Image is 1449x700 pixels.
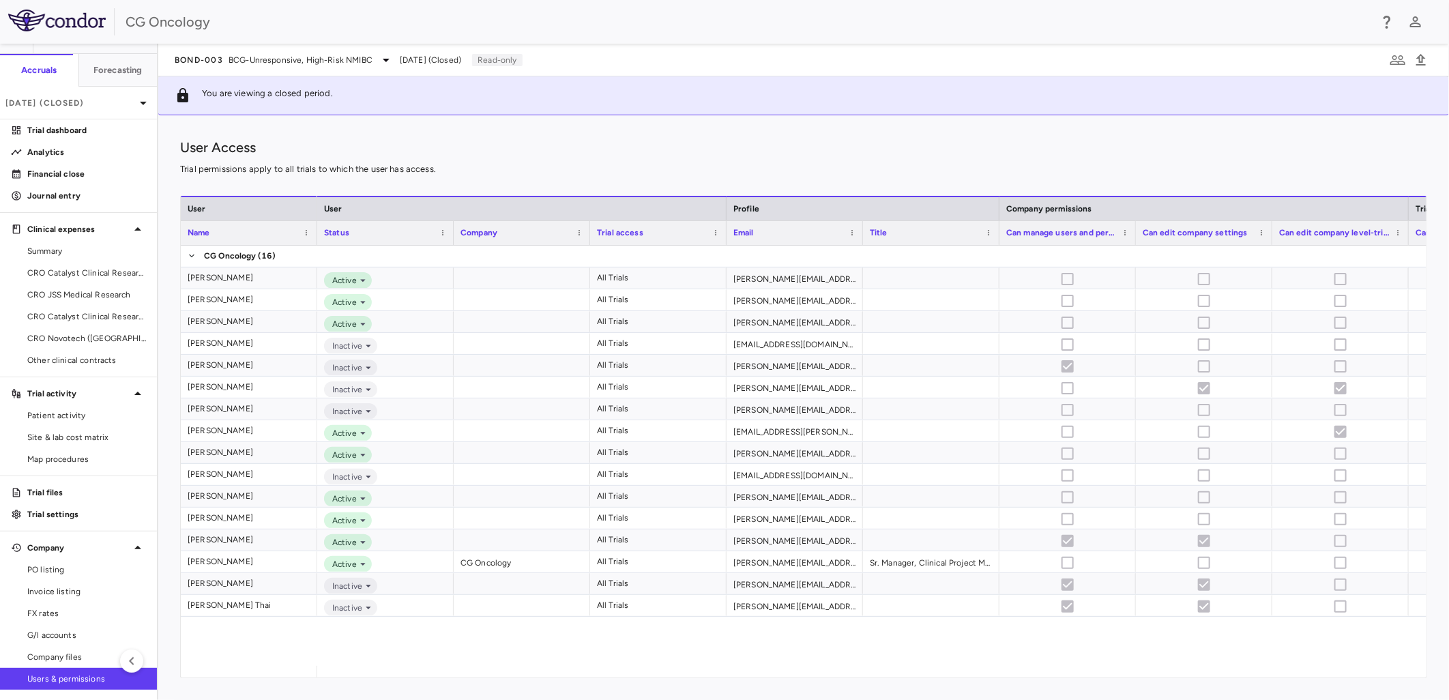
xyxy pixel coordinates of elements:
span: User is inactive [1190,352,1218,381]
div: [PERSON_NAME] [188,376,253,398]
div: [EMAIL_ADDRESS][DOMAIN_NAME] [727,333,863,354]
div: [PERSON_NAME] [188,310,253,332]
span: Cannot update permissions for current user [1053,505,1082,534]
span: User does not have permission to edit other user permissions [1326,549,1355,577]
span: PO listing [27,564,146,576]
span: User is inactive [1190,570,1218,599]
span: User does not have permission to edit other user permissions [1326,265,1355,293]
div: [PERSON_NAME][EMAIL_ADDRESS][PERSON_NAME][DOMAIN_NAME] [727,508,863,529]
div: [PERSON_NAME] [188,529,253,551]
span: Active [327,449,357,461]
div: [PERSON_NAME] [188,507,253,529]
span: Inactive [327,405,362,418]
span: (16) [258,245,276,267]
span: User is inactive [1326,352,1355,381]
span: User does not have permission to edit other user permissions [1053,527,1082,555]
span: User does not have permission to edit other user permissions [1190,308,1218,337]
div: [PERSON_NAME][EMAIL_ADDRESS][PERSON_NAME][DOMAIN_NAME] [727,442,863,463]
div: [PERSON_NAME] [188,267,253,289]
span: User [188,204,206,214]
span: User is inactive [1053,570,1082,599]
span: Active [327,274,357,287]
div: All Trials [597,463,629,485]
span: Site & lab cost matrix [27,431,146,443]
div: All Trials [597,354,629,376]
p: Trial permissions apply to all trials to which the user has access. [180,163,436,175]
span: Profile [733,204,759,214]
div: [PERSON_NAME] Thai [188,594,272,616]
span: User is inactive [1326,461,1355,490]
span: CG Oncology [204,245,257,267]
span: Active [327,536,357,549]
p: Clinical expenses [27,223,130,235]
span: BOND-003 [175,55,223,65]
div: All Trials [597,485,629,507]
span: User does not have permission to edit other user permissions [1053,418,1082,446]
span: User does not have permission to edit other user permissions [1326,527,1355,555]
span: User is inactive [1326,374,1355,403]
span: CRO Catalyst Clinical Research [27,310,146,323]
div: [PERSON_NAME][EMAIL_ADDRESS][PERSON_NAME][DOMAIN_NAME] [727,551,863,572]
span: Active [327,558,357,570]
p: Trial activity [27,388,130,400]
p: Analytics [27,146,146,158]
span: Can edit company settings [1143,228,1248,237]
div: [PERSON_NAME][EMAIL_ADDRESS][PERSON_NAME][DOMAIN_NAME] [727,267,863,289]
div: All Trials [597,332,629,354]
span: Trial access [597,228,643,237]
span: User is inactive [1053,592,1082,621]
span: User is inactive [1053,374,1082,403]
div: [PERSON_NAME] [188,485,253,507]
span: Title [870,228,888,237]
span: Inactive [327,602,362,614]
div: [PERSON_NAME] [188,332,253,354]
span: Active [327,427,357,439]
p: Company [27,542,130,554]
div: [PERSON_NAME] [188,441,253,463]
div: All Trials [597,267,629,289]
span: User does not have permission to edit other user permissions [1190,549,1218,577]
span: User is inactive [1190,592,1218,621]
span: Patient activity [27,409,146,422]
div: [EMAIL_ADDRESS][PERSON_NAME][DOMAIN_NAME] [727,420,863,441]
span: User is inactive [1326,330,1355,359]
div: [PERSON_NAME][EMAIL_ADDRESS][PERSON_NAME][DOMAIN_NAME] [727,398,863,420]
span: User is inactive [1190,330,1218,359]
span: User does not have permission to edit other user permissions [1326,287,1355,315]
div: [PERSON_NAME][EMAIL_ADDRESS][DOMAIN_NAME] [727,595,863,616]
span: User [324,204,342,214]
div: [PERSON_NAME] [188,289,253,310]
span: User does not have permission to edit other user permissions [1326,439,1355,468]
div: All Trials [597,594,629,616]
div: [PERSON_NAME][EMAIL_ADDRESS][DOMAIN_NAME] [727,355,863,376]
p: Trial dashboard [27,124,146,136]
span: User does not have permission to edit other user permissions [1053,439,1082,468]
span: FX rates [27,607,146,619]
span: User does not have permission to edit other user permissions [1053,308,1082,337]
div: All Trials [597,310,629,332]
div: All Trials [597,572,629,594]
div: All Trials [597,376,629,398]
span: Can manage users and permissions [1006,228,1117,237]
h6: Accruals [21,64,57,76]
span: Map procedures [27,453,146,465]
span: Inactive [327,383,362,396]
span: Summary [27,245,146,257]
span: User does not have permission to edit other user permissions [1326,418,1355,446]
p: You are viewing a closed period. [202,87,333,104]
span: Company permissions [1006,204,1092,214]
div: All Trials [597,529,629,551]
span: User is inactive [1053,396,1082,424]
span: User is inactive [1190,396,1218,424]
span: User does not have permission to edit other user permissions [1190,527,1218,555]
p: Read-only [472,54,522,66]
span: Active [327,296,357,308]
span: Inactive [327,362,362,374]
div: [PERSON_NAME][EMAIL_ADDRESS][DOMAIN_NAME] [727,377,863,398]
div: CG Oncology [126,12,1370,32]
p: [DATE] (Closed) [5,97,135,109]
span: [DATE] (Closed) [400,54,461,66]
h1: User Access [180,137,256,158]
span: User does not have permission to edit other user permissions [1053,549,1082,577]
span: User does not have permission to edit other user permissions [1190,287,1218,315]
